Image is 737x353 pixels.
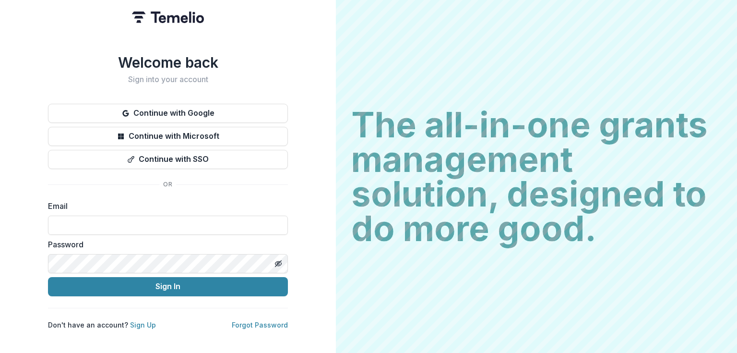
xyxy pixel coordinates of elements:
p: Don't have an account? [48,320,156,330]
button: Toggle password visibility [271,256,286,271]
button: Continue with Microsoft [48,127,288,146]
a: Sign Up [130,321,156,329]
label: Password [48,239,282,250]
button: Continue with Google [48,104,288,123]
img: Temelio [132,12,204,23]
button: Continue with SSO [48,150,288,169]
button: Sign In [48,277,288,296]
label: Email [48,200,282,212]
h1: Welcome back [48,54,288,71]
h2: Sign into your account [48,75,288,84]
a: Forgot Password [232,321,288,329]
